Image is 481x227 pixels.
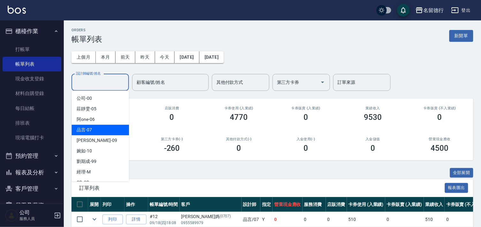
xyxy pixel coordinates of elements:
button: 今天 [155,51,175,63]
a: 新開單 [449,33,473,39]
p: 09/18 (四) 18:08 [150,220,178,226]
td: #12 [148,212,180,227]
td: 0 [385,212,424,227]
button: 名留德行 [413,4,446,17]
th: 展開 [88,197,101,212]
a: 每日結帳 [3,101,61,116]
button: 昨天 [135,51,155,63]
button: 預約管理 [3,148,61,164]
p: (0707) [220,213,231,220]
th: 設計師 [242,197,261,212]
button: 報表匯出 [445,183,469,193]
h3: 0 [170,113,174,122]
a: 打帳單 [3,42,61,57]
th: 服務消費 [303,197,326,212]
h3: 4500 [431,144,449,153]
img: Person [5,209,18,222]
span: 婉如 -10 [77,148,92,154]
th: 帳單編號/時間 [148,197,180,212]
a: 排班表 [3,116,61,130]
button: 本月 [96,51,116,63]
a: 報表匯出 [445,185,469,191]
button: 列印 [102,215,123,224]
a: 現場電腦打卡 [3,130,61,145]
span: 阿one -06 [77,116,95,123]
h2: 店販消費 [146,106,198,110]
h3: 帳單列表 [71,35,102,44]
h3: -260 [164,144,180,153]
h2: 業績收入 [347,106,399,110]
span: 訂單列表 [79,185,445,191]
h2: 營業現金應收 [414,137,466,141]
td: 510 [347,212,386,227]
td: 0 [303,212,326,227]
td: 510 [424,212,445,227]
span: 經理 -M [77,169,91,175]
h2: 入金儲值 [347,137,399,141]
span: 莊靜雯 -05 [77,106,96,112]
button: 全部展開 [450,168,474,178]
button: Open [318,77,328,87]
td: 0 [326,212,347,227]
p: 0955589979 [181,220,240,226]
th: 客戶 [180,197,242,212]
th: 營業現金應收 [273,197,303,212]
h2: 卡券販賣 (入業績) [280,106,332,110]
span: [PERSON_NAME] -09 [77,137,117,144]
td: 品言 /07 [242,212,261,227]
a: 帳單列表 [3,57,61,71]
td: Y [260,212,273,227]
a: 詳情 [126,215,147,224]
h2: 入金使用(-) [280,137,332,141]
h3: 0 [304,144,308,153]
h2: 其他付款方式(-) [213,137,265,141]
th: 業績收入 [424,197,445,212]
button: 登出 [449,4,473,16]
td: 0 [273,212,303,227]
h2: 卡券販賣 (不入業績) [414,106,466,110]
h5: 公司 [19,209,52,216]
h3: 0 [237,144,241,153]
h3: 4770 [230,113,248,122]
a: 材料自購登錄 [3,86,61,101]
h2: ORDERS [71,28,102,32]
h3: 0 [304,113,308,122]
p: 服務人員 [19,216,52,222]
div: 名留德行 [423,6,444,14]
span: 公司 -00 [77,95,92,102]
h2: 第三方卡券(-) [146,137,198,141]
a: 現金收支登錄 [3,71,61,86]
button: 員工及薪資 [3,197,61,214]
button: [DATE] [199,51,224,63]
button: 報表及分析 [3,164,61,181]
h3: 9530 [364,113,382,122]
img: Logo [8,6,26,14]
th: 卡券販賣 (入業績) [385,197,424,212]
h2: 卡券使用 (入業績) [213,106,265,110]
button: [DATE] [175,51,199,63]
div: [PERSON_NAME]媽 [181,213,240,220]
h3: 0 [438,113,442,122]
button: save [397,4,410,17]
h3: 0 [371,144,375,153]
span: 品言 -07 [77,127,92,133]
span: 劉期成 -99 [77,158,96,165]
th: 卡券使用 (入業績) [347,197,386,212]
button: 前天 [116,51,135,63]
button: 上個月 [71,51,96,63]
th: 店販消費 [326,197,347,212]
th: 操作 [124,197,148,212]
th: 指定 [260,197,273,212]
label: 設計師編號/姓名 [76,71,101,76]
button: 櫃檯作業 [3,23,61,40]
button: 新開單 [449,30,473,42]
span: CD -CD [77,179,89,186]
button: expand row [90,215,99,224]
button: 客戶管理 [3,180,61,197]
th: 列印 [101,197,124,212]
